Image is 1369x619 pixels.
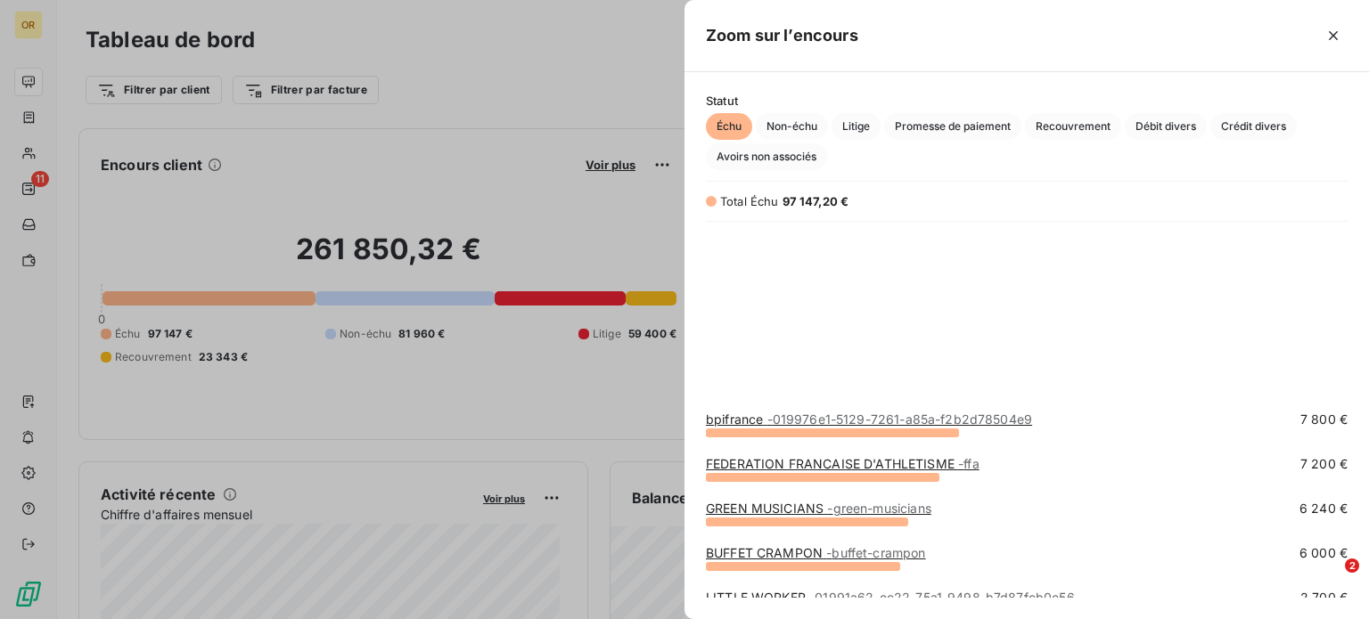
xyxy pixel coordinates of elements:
[1300,589,1348,607] span: 2 700 €
[1308,558,1351,601] iframe: Intercom live chat
[706,545,926,560] a: BUFFET CRAMPON
[706,113,752,140] button: Échu
[720,194,779,208] span: Total Échu
[1300,411,1348,428] span: 7 800 €
[706,94,1348,108] span: Statut
[706,23,858,48] h5: Zoom sur l’encours
[706,456,980,471] a: FEDERATION FRANCAISE D'ATHLETISME
[1210,113,1297,140] button: Crédit divers
[706,143,827,170] button: Avoirs non associés
[783,194,849,208] span: 97 147,20 €
[832,113,881,140] button: Litige
[884,113,1021,140] button: Promesse de paiement
[1025,113,1121,140] button: Recouvrement
[1125,113,1207,140] button: Débit divers
[767,411,1033,427] span: - 019976e1-5129-7261-a85a-f2b2d78504e9
[756,113,828,140] button: Non-échu
[706,411,1032,427] a: bpifrance
[826,545,925,560] span: - buffet-crampon
[684,232,1369,598] div: grid
[706,590,1075,605] a: LITTLE WORKER
[827,501,930,516] span: - green-musicians
[706,501,931,516] a: GREEN MUSICIANS
[1345,558,1359,573] span: 2
[1300,455,1348,473] span: 7 200 €
[958,456,980,471] span: - ffa
[1299,500,1348,517] span: 6 240 €
[809,590,1075,605] span: - 01991a62-ec22-75a1-9498-b7d87fcb0e56
[1299,544,1348,562] span: 6 000 €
